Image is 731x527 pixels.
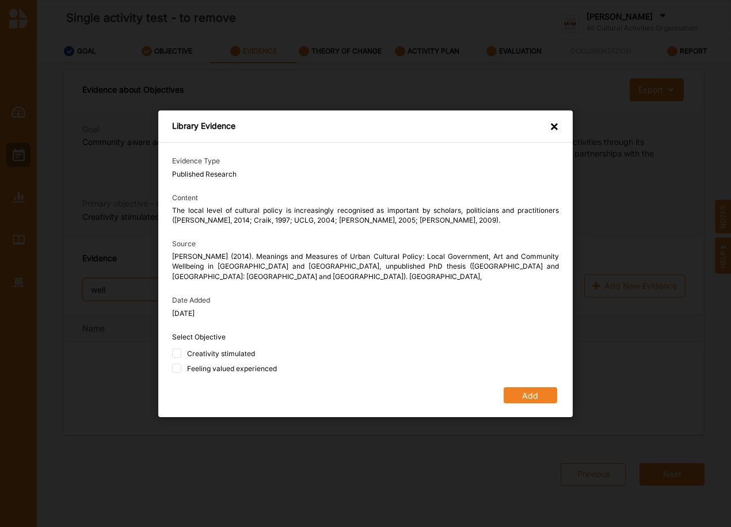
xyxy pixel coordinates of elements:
div: Evidence Type [172,156,559,166]
div: Select Objective [172,333,559,342]
div: Creativity stimulated [187,349,255,358]
div: Feeling valued experienced [187,363,277,373]
button: Add [504,387,557,403]
label: Published Research [172,169,237,180]
div: Content [172,193,559,203]
div: × [550,121,559,134]
div: Date Added [172,295,559,304]
div: Source [172,239,559,249]
label: [PERSON_NAME] (2014). Meanings and Measures of Urban Cultural Policy: Local Government, Art and C... [172,251,559,281]
label: The local level of cultural policy is increasingly recognised as important by scholars, politicia... [172,205,559,225]
div: Library Evidence [172,121,235,134]
label: [DATE] [172,308,195,319]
